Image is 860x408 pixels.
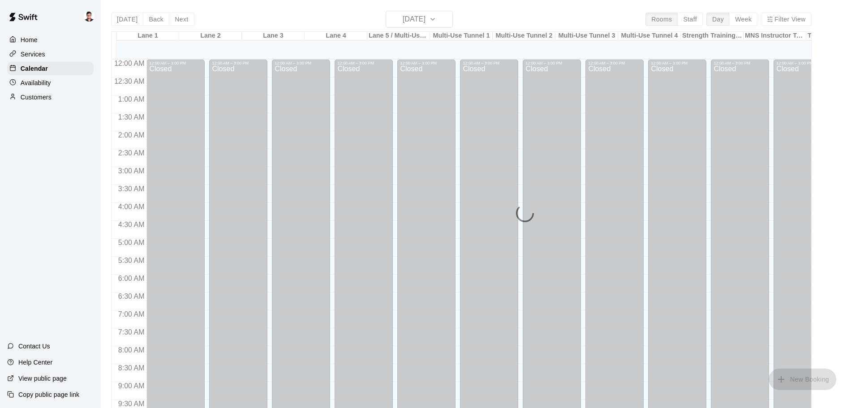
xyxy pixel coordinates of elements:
span: 4:00 AM [116,203,147,210]
div: 12:00 AM – 3:00 PM [525,61,578,65]
div: Anthony Miller [82,7,101,25]
span: 6:30 AM [116,292,147,300]
div: 12:00 AM – 3:00 PM [714,61,766,65]
p: Copy public page link [18,390,79,399]
div: MNS Instructor Tunnel [744,32,806,40]
p: Availability [21,78,51,87]
div: Multi-Use Tunnel 3 [555,32,618,40]
div: 12:00 AM – 3:00 PM [776,61,829,65]
span: 12:30 AM [112,77,147,85]
a: Services [7,47,94,61]
span: 1:30 AM [116,113,147,121]
span: 7:00 AM [116,310,147,318]
p: Calendar [21,64,48,73]
span: 5:00 AM [116,239,147,246]
div: Multi-Use Tunnel 4 [618,32,681,40]
span: 2:00 AM [116,131,147,139]
p: Customers [21,93,52,102]
p: View public page [18,374,67,383]
span: 4:30 AM [116,221,147,228]
a: Availability [7,76,94,90]
div: 12:00 AM – 3:00 PM [337,61,390,65]
span: 3:30 AM [116,185,147,193]
div: 12:00 AM – 3:00 PM [275,61,327,65]
div: Lane 3 [242,32,305,40]
div: Lane 1 [116,32,179,40]
span: 8:30 AM [116,364,147,372]
span: 9:00 AM [116,382,147,390]
a: Calendar [7,62,94,75]
span: 12:00 AM [112,60,147,67]
div: 12:00 AM – 3:00 PM [651,61,704,65]
div: Lane 5 / Multi-Use Tunnel 5 [367,32,430,40]
span: 3:00 AM [116,167,147,175]
div: Strength Training Room [681,32,744,40]
div: Multi-Use Tunnel 1 [430,32,493,40]
p: Help Center [18,358,52,367]
a: Home [7,33,94,47]
span: 6:00 AM [116,275,147,282]
span: 5:30 AM [116,257,147,264]
div: 12:00 AM – 3:00 PM [400,61,453,65]
div: Multi-Use Tunnel 2 [493,32,555,40]
div: Lane 2 [179,32,242,40]
span: 1:00 AM [116,95,147,103]
div: 12:00 AM – 3:00 PM [463,61,516,65]
span: You don't have the permission to add bookings [769,375,836,382]
p: Contact Us [18,342,50,351]
span: 8:00 AM [116,346,147,354]
div: 12:00 AM – 3:00 PM [212,61,265,65]
img: Anthony Miller [84,11,95,21]
span: 2:30 AM [116,149,147,157]
span: 9:30 AM [116,400,147,408]
p: Services [21,50,45,59]
div: 12:00 AM – 3:00 PM [149,61,202,65]
a: Customers [7,90,94,104]
p: Home [21,35,38,44]
div: Lane 4 [305,32,367,40]
div: 12:00 AM – 3:00 PM [588,61,641,65]
span: 7:30 AM [116,328,147,336]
